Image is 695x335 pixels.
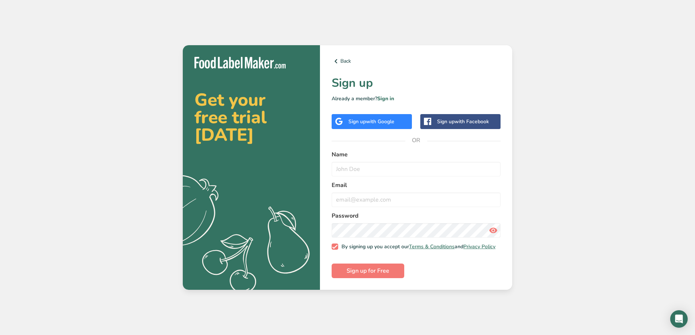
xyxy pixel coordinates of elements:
span: By signing up you accept our and [338,244,496,250]
span: with Facebook [455,118,489,125]
label: Email [332,181,501,190]
span: Sign up for Free [347,266,389,275]
a: Privacy Policy [463,243,495,250]
a: Sign in [377,95,394,102]
span: OR [405,129,427,151]
a: Terms & Conditions [409,243,455,250]
h2: Get your free trial [DATE] [194,91,308,144]
input: email@example.com [332,192,501,207]
span: with Google [366,118,394,125]
div: Open Intercom Messenger [670,310,688,328]
label: Password [332,211,501,220]
input: John Doe [332,162,501,176]
button: Sign up for Free [332,264,404,278]
img: Food Label Maker [194,57,286,69]
div: Sign up [437,118,489,125]
p: Already a member? [332,95,501,102]
div: Sign up [348,118,394,125]
label: Name [332,150,501,159]
a: Back [332,57,501,66]
h1: Sign up [332,74,501,92]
